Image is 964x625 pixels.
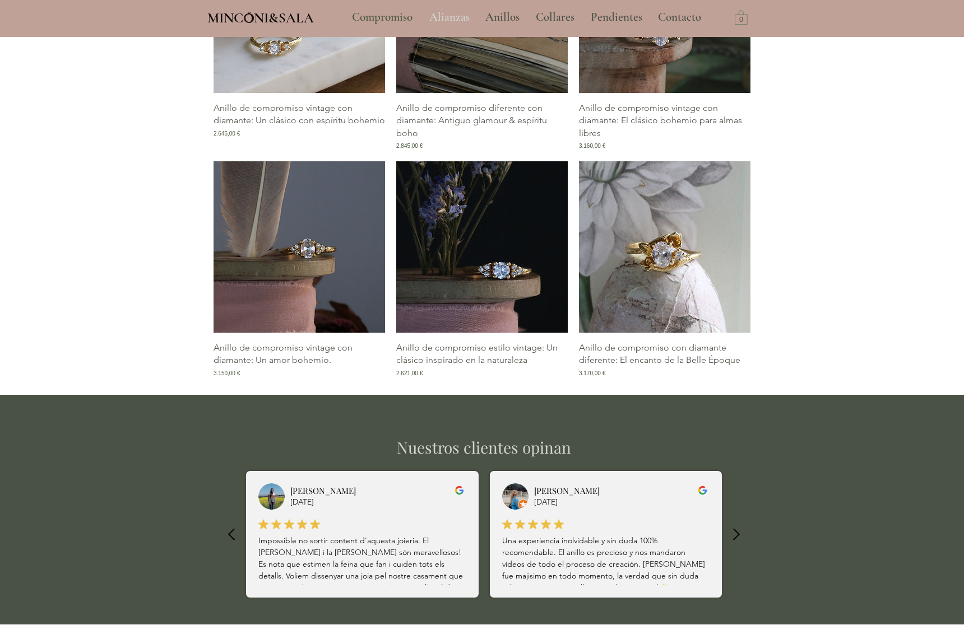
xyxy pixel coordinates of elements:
[396,342,568,367] p: Anillo de compromiso estilo vintage: Un clásico inspirado en la naturaleza
[502,535,710,594] p: Una experiencia inolvidable y sin duda 100% recomendable. El anillo es precioso y nos mandaron ví...
[480,3,525,31] p: Anillos
[579,342,750,377] a: Anillo de compromiso con diamante diferente: El encanto de la Belle Époque3.170,00 €
[346,3,418,31] p: Compromiso
[214,102,385,127] p: Anillo de compromiso vintage con diamante: Un clásico con espíritu bohemio
[735,10,748,25] a: Carrito con 0 ítems
[396,369,423,377] span: 2.621,00 €
[739,16,743,24] text: 0
[582,3,650,31] a: Pendientes
[244,12,254,23] img: Minconi Sala
[214,161,385,377] div: Galería de Anillo de compromiso vintage con diamante: Un amor bohemio.
[214,342,385,367] p: Anillo de compromiso vintage con diamante: Un amor bohemio.
[579,102,750,150] a: Anillo de compromiso vintage con diamante: El clásico bohemio para almas libres3.160,00 €
[207,10,314,26] span: MINCONI&SALA
[397,437,571,458] span: Nuestros clientes opinan
[322,3,732,31] nav: Sitio
[652,3,707,31] p: Contacto
[579,161,750,377] div: Galería de Anillo de compromiso con diamante diferente: El encanto de la Belle Époque
[290,485,447,497] h2: [PERSON_NAME]
[421,3,477,31] a: Alianzas
[530,3,580,31] p: Collares
[579,102,750,139] p: Anillo de compromiso vintage con diamante: El clásico bohemio para almas libres
[579,142,605,150] span: 3.160,00 €
[527,3,582,31] a: Collares
[396,102,568,150] a: Anillo de compromiso diferente con diamante: Antiguo glamour & espíritu boho2.845,00 €
[396,102,568,139] p: Anillo de compromiso diferente con diamante: Antiguo glamour & espíritu boho
[534,497,690,507] p: [DATE]
[650,3,710,31] a: Contacto
[290,497,447,507] p: [DATE]
[207,7,314,26] a: MINCONI&SALA
[579,369,605,377] span: 3.170,00 €
[534,485,690,497] h2: [PERSON_NAME]
[214,129,240,138] span: 2.645,00 €
[585,3,648,31] p: Pendientes
[424,3,475,31] p: Alianzas
[477,3,527,31] a: Anillos
[214,369,240,377] span: 3.150,00 €
[579,342,750,367] p: Anillo de compromiso con diamante diferente: El encanto de la Belle Époque
[344,3,421,31] a: Compromiso
[396,161,568,377] div: Galería de Anillo de compromiso estilo vintage: Un clásico inspirado en la naturaleza
[396,342,568,377] a: Anillo de compromiso estilo vintage: Un clásico inspirado en la naturaleza2.621,00 €
[396,142,423,150] span: 2.845,00 €
[214,102,385,150] a: Anillo de compromiso vintage con diamante: Un clásico con espíritu bohemio2.645,00 €
[214,342,385,377] a: Anillo de compromiso vintage con diamante: Un amor bohemio.3.150,00 €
